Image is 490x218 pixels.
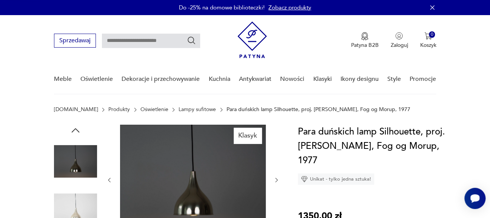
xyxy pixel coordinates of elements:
a: Kuchnia [209,65,230,94]
a: Oświetlenie [80,65,113,94]
img: Zdjęcie produktu Para duńskich lamp Silhouette, proj. Jo Hammerborg, Fog og Morup, 1977 [54,140,97,183]
button: Patyna B2B [351,32,378,49]
a: Meble [54,65,72,94]
a: Zobacz produkty [268,4,311,11]
h1: Para duńskich lamp Silhouette, proj. [PERSON_NAME], Fog og Morup, 1977 [298,125,451,168]
a: Produkty [108,107,130,113]
p: Patyna B2B [351,42,378,49]
a: Oświetlenie [140,107,168,113]
a: Dekoracje i przechowywanie [122,65,200,94]
a: Lampy sufitowe [179,107,216,113]
a: Ikona medaluPatyna B2B [351,32,378,49]
p: Do -25% na domowe biblioteczki! [179,4,265,11]
p: Para duńskich lamp Silhouette, proj. [PERSON_NAME], Fog og Morup, 1977 [227,107,410,113]
img: Ikona medalu [361,32,368,40]
div: Klasyk [234,128,262,144]
button: Szukaj [187,36,196,45]
a: Klasyki [313,65,331,94]
img: Ikonka użytkownika [395,32,403,40]
a: Ikony designu [341,65,379,94]
a: [DOMAIN_NAME] [54,107,98,113]
button: 0Koszyk [420,32,436,49]
button: Zaloguj [390,32,408,49]
a: Sprzedawaj [54,39,96,44]
img: Patyna - sklep z meblami i dekoracjami vintage [237,22,267,58]
a: Nowości [280,65,304,94]
img: Ikona koszyka [424,32,432,40]
a: Style [387,65,401,94]
a: Antykwariat [239,65,271,94]
p: Koszyk [420,42,436,49]
iframe: Smartsupp widget button [464,188,485,209]
button: Sprzedawaj [54,34,96,48]
a: Promocje [410,65,436,94]
div: Unikat - tylko jedna sztuka! [298,173,374,185]
p: Zaloguj [390,42,408,49]
div: 0 [429,31,435,38]
img: Ikona diamentu [301,176,308,182]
